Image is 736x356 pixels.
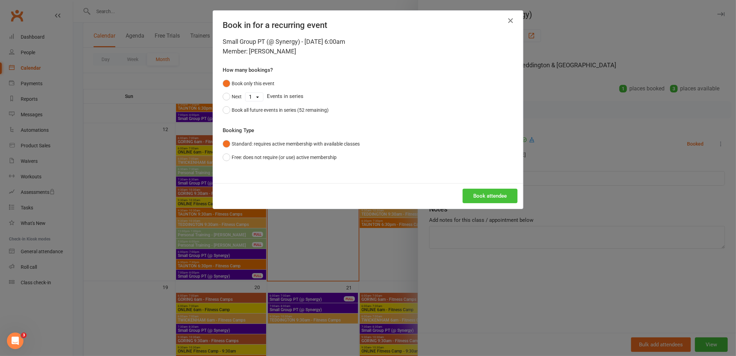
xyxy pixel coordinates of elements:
div: Book all future events in series (52 remaining) [232,106,329,114]
button: Next [223,90,242,103]
button: Book attendee [463,189,517,203]
button: Free: does not require (or use) active membership [223,151,337,164]
span: 3 [21,333,27,338]
div: Events in series [223,90,513,103]
div: Small Group PT (@ Synergy) - [DATE] 6:00am Member: [PERSON_NAME] [223,37,513,56]
button: Close [505,15,516,26]
h4: Book in for a recurring event [223,20,513,30]
label: Booking Type [223,126,254,135]
iframe: Intercom live chat [7,333,23,349]
button: Book all future events in series (52 remaining) [223,103,329,117]
label: How many bookings? [223,66,273,74]
button: Book only this event [223,77,274,90]
button: Standard: requires active membership with available classes [223,137,360,150]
